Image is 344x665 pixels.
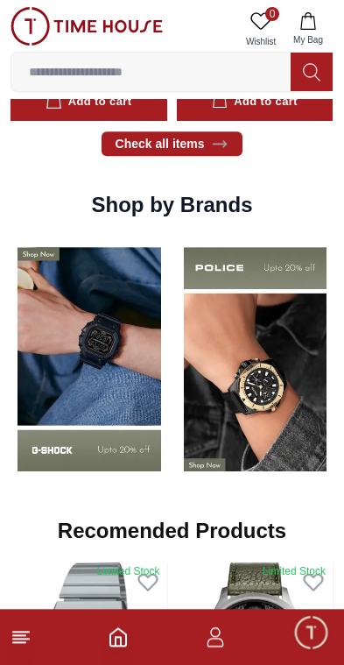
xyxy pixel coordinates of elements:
[292,613,331,652] div: Chat Widget
[286,33,330,46] span: My Bag
[96,564,159,578] div: Limited Stock
[108,626,129,647] a: Home
[11,237,168,483] img: Shop By Brands -Tornado - UAE
[11,83,167,121] button: Add to cart
[239,35,283,48] span: Wishlist
[265,7,279,21] span: 0
[102,131,243,156] a: Check all items
[58,517,286,545] h2: Recomended Products
[91,191,252,219] h2: Shop by Brands
[283,7,333,52] button: My Bag
[46,92,131,112] div: Add to cart
[263,564,326,578] div: Limited Stock
[239,7,283,52] a: 0Wishlist
[212,92,298,112] div: Add to cart
[11,7,163,46] img: ...
[177,83,333,121] button: Add to cart
[177,237,334,483] img: Shop By Brands - Carlton- UAE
